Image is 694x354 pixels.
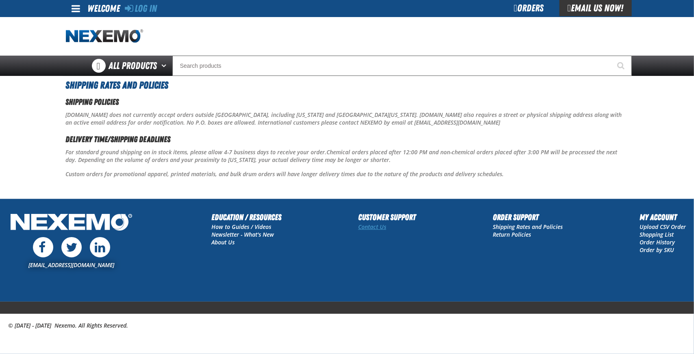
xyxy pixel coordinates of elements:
[640,246,674,254] a: Order by SKU
[8,211,135,235] img: Nexemo Logo
[640,223,686,231] a: Upload CSV Order
[66,133,629,145] h2: Delivery Time/Shipping Deadlines
[211,211,281,223] h2: Education / Resources
[66,29,143,43] img: Nexemo logo
[109,58,157,73] span: All Products
[640,231,674,238] a: Shopping List
[211,238,235,246] a: About Us
[493,223,563,231] a: Shipping Rates and Policies
[66,111,629,127] p: [DOMAIN_NAME] does not currently accept orders outside [GEOGRAPHIC_DATA], including [US_STATE] an...
[493,231,531,238] a: Return Policies
[66,148,327,156] strong: For standard ground shipping on in stock items, please allow 4-7 business days to receive your or...
[66,171,629,178] p: Custom orders for promotional apparel, printed materials, and bulk drum orders will have longer d...
[358,211,416,223] h2: Customer Support
[640,211,686,223] h2: My Account
[172,56,632,76] input: Search
[211,223,271,231] a: How to Guides / Videos
[66,96,629,108] h2: Shipping Policies
[66,80,169,91] span: Shipping Rates and Policies
[493,211,563,223] h2: Order Support
[66,29,143,43] a: Home
[125,3,157,14] a: Log In
[211,231,274,238] a: Newsletter - What's New
[28,261,114,269] a: [EMAIL_ADDRESS][DOMAIN_NAME]
[611,56,632,76] button: Start Searching
[640,238,675,246] a: Order History
[159,56,172,76] button: Open All Products pages
[358,223,386,231] a: Contact Us
[66,149,629,164] p: Chemical orders placed after 12:00 PM and non-chemical orders placed after 3:00 PM will be proces...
